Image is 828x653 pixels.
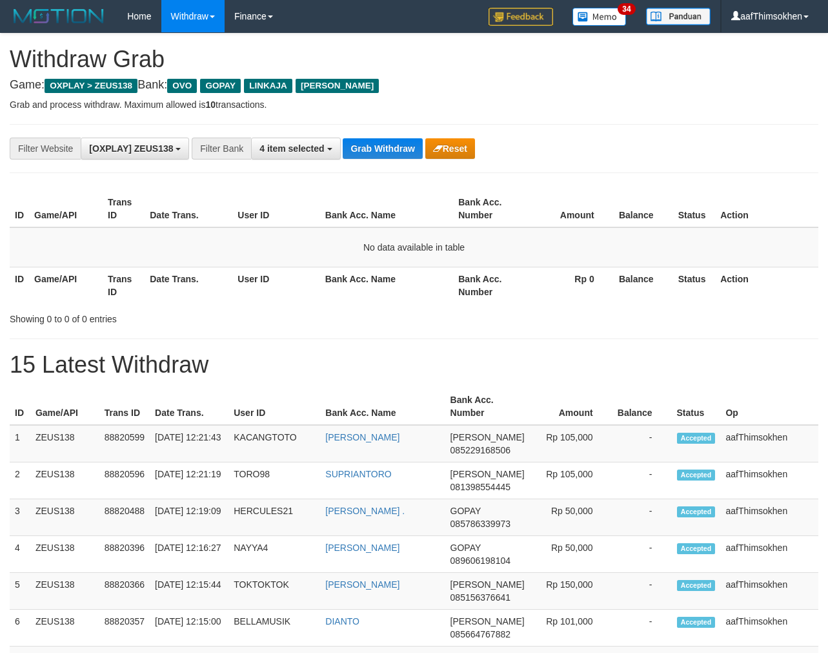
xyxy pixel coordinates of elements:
th: Trans ID [103,191,145,227]
th: Bank Acc. Name [320,267,453,304]
td: [DATE] 12:21:43 [150,425,228,462]
td: 1 [10,425,30,462]
span: [PERSON_NAME] [450,616,525,627]
th: ID [10,267,29,304]
span: Copy 081398554445 to clipboard [450,482,510,492]
td: 88820357 [99,610,150,647]
h4: Game: Bank: [10,79,818,92]
a: [PERSON_NAME] [325,432,399,442]
div: Filter Bank [192,138,251,160]
td: 88820396 [99,536,150,573]
span: Accepted [677,617,716,628]
th: Date Trans. [150,388,228,425]
span: OVO [167,79,197,93]
img: MOTION_logo.png [10,6,108,26]
a: [PERSON_NAME] . [325,506,405,516]
td: Rp 50,000 [530,499,612,536]
span: GOPAY [450,543,481,553]
th: Amount [530,388,612,425]
td: KACANGTOTO [228,425,320,462]
td: aafThimsokhen [720,610,818,647]
th: Status [672,388,721,425]
td: ZEUS138 [30,573,99,610]
td: [DATE] 12:15:44 [150,573,228,610]
span: Copy 085156376641 to clipboard [450,592,510,603]
td: 2 [10,462,30,499]
td: aafThimsokhen [720,536,818,573]
th: Action [715,191,818,227]
span: Accepted [677,433,716,444]
th: ID [10,191,29,227]
td: [DATE] 12:15:00 [150,610,228,647]
a: [PERSON_NAME] [325,543,399,553]
td: aafThimsokhen [720,425,818,462]
td: - [612,462,672,499]
td: ZEUS138 [30,536,99,573]
td: [DATE] 12:19:09 [150,499,228,536]
th: Trans ID [103,267,145,304]
span: Copy 085786339973 to clipboard [450,519,510,529]
td: TOKTOKTOK [228,573,320,610]
span: LINKAJA [244,79,292,93]
th: Game/API [29,191,103,227]
td: Rp 105,000 [530,462,612,499]
div: Showing 0 to 0 of 0 entries [10,307,336,326]
td: 3 [10,499,30,536]
th: Date Trans. [145,191,232,227]
img: Button%20Memo.svg [572,8,627,26]
h1: 15 Latest Withdraw [10,352,818,378]
p: Grab and process withdraw. Maximum allowed is transactions. [10,98,818,111]
span: [PERSON_NAME] [450,579,525,590]
th: Trans ID [99,388,150,425]
th: User ID [232,191,319,227]
td: ZEUS138 [30,462,99,499]
td: [DATE] 12:16:27 [150,536,228,573]
td: ZEUS138 [30,499,99,536]
td: HERCULES21 [228,499,320,536]
th: Bank Acc. Number [453,267,526,304]
th: Bank Acc. Name [320,191,453,227]
span: [PERSON_NAME] [450,432,525,442]
th: Date Trans. [145,267,232,304]
span: GOPAY [200,79,241,93]
th: Status [673,191,716,227]
td: 5 [10,573,30,610]
td: TORO98 [228,462,320,499]
td: ZEUS138 [30,610,99,647]
td: 88820366 [99,573,150,610]
th: Op [720,388,818,425]
th: Bank Acc. Name [320,388,445,425]
td: - [612,573,672,610]
th: Amount [526,191,613,227]
th: Rp 0 [526,267,613,304]
td: 88820596 [99,462,150,499]
td: - [612,499,672,536]
button: [OXPLAY] ZEUS138 [81,138,189,160]
td: BELLAMUSIK [228,610,320,647]
td: aafThimsokhen [720,462,818,499]
span: [PERSON_NAME] [296,79,379,93]
span: Accepted [677,506,716,517]
th: Action [715,267,818,304]
th: Status [673,267,716,304]
a: SUPRIANTORO [325,469,391,479]
td: Rp 105,000 [530,425,612,462]
td: 88820599 [99,425,150,462]
td: Rp 150,000 [530,573,612,610]
th: Game/API [29,267,103,304]
img: Feedback.jpg [489,8,553,26]
td: 6 [10,610,30,647]
th: User ID [232,267,319,304]
h1: Withdraw Grab [10,47,818,72]
td: NAYYA4 [228,536,320,573]
button: Reset [425,138,475,159]
th: Balance [612,388,672,425]
span: Copy 089606198104 to clipboard [450,555,510,566]
span: [PERSON_NAME] [450,469,525,479]
span: GOPAY [450,506,481,516]
div: Filter Website [10,138,81,160]
button: 4 item selected [251,138,340,160]
td: - [612,536,672,573]
th: Balance [614,191,673,227]
td: Rp 50,000 [530,536,612,573]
